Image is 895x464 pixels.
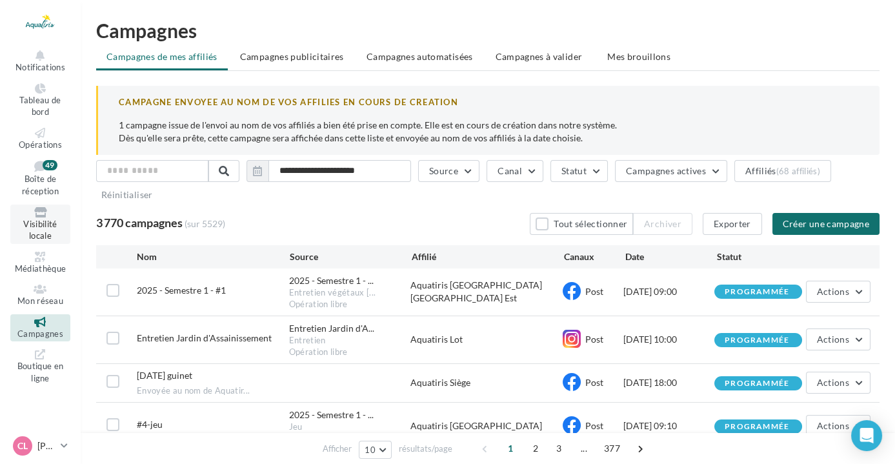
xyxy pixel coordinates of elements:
[734,160,831,182] button: Affiliés(68 affiliés)
[717,250,809,263] div: Statut
[806,281,870,303] button: Actions
[10,249,70,277] a: Médiathèque
[15,263,66,274] span: Médiathèque
[564,250,625,263] div: Canaux
[137,250,289,263] div: Nom
[10,205,70,244] a: Visibilité locale
[10,434,70,458] a: CL [PERSON_NAME]
[806,328,870,350] button: Actions
[10,157,70,199] a: Boîte de réception 49
[96,187,158,203] button: Réinitialiser
[137,419,163,430] span: #4-jeu
[137,370,192,381] span: 30/12/25 guinet
[323,443,352,455] span: Afficher
[137,385,250,397] span: Envoyée au nom de Aquatir...
[399,443,452,455] span: résultats/page
[623,376,714,389] div: [DATE] 18:00
[725,423,789,431] div: programmée
[289,347,410,358] div: Opération libre
[530,213,633,235] button: Tout sélectionner
[574,438,594,459] span: ...
[23,219,57,241] span: Visibilité locale
[585,286,603,297] span: Post
[17,296,63,306] span: Mon réseau
[17,328,63,339] span: Campagnes
[96,216,183,230] span: 3 770 campagnes
[96,21,880,40] h1: Campagnes
[15,62,65,72] span: Notifications
[10,347,70,386] a: Boutique en ligne
[19,95,61,117] span: Tableau de bord
[10,81,70,120] a: Tableau de bord
[290,250,412,263] div: Source
[17,361,64,384] span: Boutique en ligne
[585,334,603,345] span: Post
[410,333,563,346] div: Aquatiris Lot
[289,287,376,299] span: Entretien végétaux [...
[725,379,789,388] div: programmée
[367,51,473,62] span: Campagnes automatisées
[817,334,849,345] span: Actions
[289,299,410,310] div: Opération libre
[289,421,410,433] div: Jeu
[289,409,374,421] span: 2025 - Semestre 1 - ...
[487,160,543,182] button: Canal
[623,333,714,346] div: [DATE] 10:00
[817,377,849,388] span: Actions
[19,139,62,150] span: Opérations
[119,96,859,108] div: CAMPAGNE ENVOYEE AU NOM DE VOS AFFILIES EN COURS DE CREATION
[418,160,479,182] button: Source
[548,438,569,459] span: 3
[137,285,226,296] span: 2025 - Semestre 1 - #1
[585,377,603,388] span: Post
[625,250,717,263] div: Date
[289,322,374,335] span: Entretien Jardin d'A...
[703,213,762,235] button: Exporter
[817,286,849,297] span: Actions
[185,218,225,229] span: (sur 5529)
[289,274,374,287] span: 2025 - Semestre 1 - ...
[240,51,344,62] span: Campagnes publicitaires
[626,165,706,176] span: Campagnes actives
[806,415,870,437] button: Actions
[10,125,70,153] a: Opérations
[772,213,880,235] button: Créer une campagne
[623,419,714,432] div: [DATE] 09:10
[607,51,670,62] span: Mes brouillons
[359,441,392,459] button: 10
[22,174,59,197] span: Boîte de réception
[10,48,70,76] button: Notifications
[500,438,521,459] span: 1
[725,288,789,296] div: programmée
[10,314,70,342] a: Campagnes
[43,160,57,170] div: 49
[119,119,859,145] p: 1 campagne issue de l'envoi au nom de vos affiliés a bien été prise en compte. Elle est en cours ...
[599,438,625,459] span: 377
[585,420,603,431] span: Post
[412,250,564,263] div: Affilié
[623,285,714,298] div: [DATE] 09:00
[525,438,546,459] span: 2
[615,160,727,182] button: Campagnes actives
[410,419,563,432] div: Aquatiris [GEOGRAPHIC_DATA]
[817,420,849,431] span: Actions
[17,439,28,452] span: CL
[37,439,55,452] p: [PERSON_NAME]
[410,279,563,305] div: Aquatiris [GEOGRAPHIC_DATA] [GEOGRAPHIC_DATA] Est
[806,372,870,394] button: Actions
[725,336,789,345] div: programmée
[496,50,583,63] span: Campagnes à valider
[851,420,882,451] div: Open Intercom Messenger
[633,213,692,235] button: Archiver
[410,376,563,389] div: Aquatiris Siège
[365,445,376,455] span: 10
[550,160,608,182] button: Statut
[10,281,70,309] a: Mon réseau
[289,335,410,347] div: Entretien
[137,332,272,343] span: Entretien Jardin d'Assainissement
[776,166,820,176] div: (68 affiliés)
